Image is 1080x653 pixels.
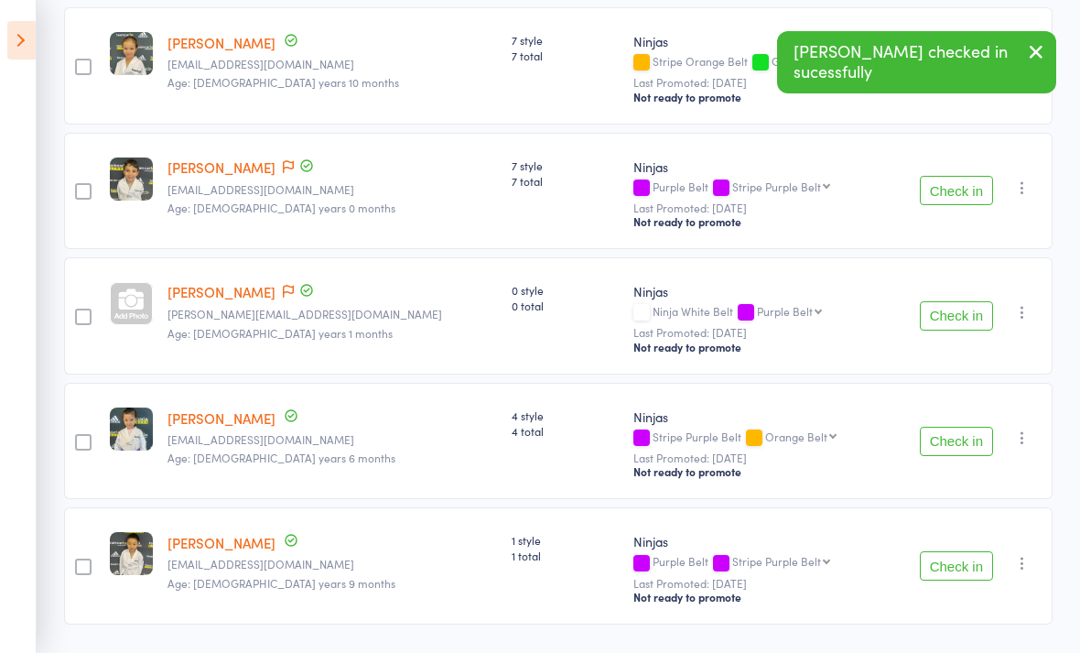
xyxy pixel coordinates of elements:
[633,464,878,479] div: Not ready to promote
[167,58,497,71] small: blcasado@outlook.com
[110,532,153,575] img: image1747437612.png
[732,180,821,192] div: Stripe Purple Belt
[512,32,619,48] span: 7 style
[772,55,826,67] div: Green Belt
[633,555,878,571] div: Purple Belt
[512,282,619,298] span: 0 style
[167,200,395,215] span: Age: [DEMOGRAPHIC_DATA] years 0 months
[512,423,619,439] span: 4 total
[167,533,275,552] a: [PERSON_NAME]
[167,183,497,196] small: mariagaidatzis14@gmail.com
[633,180,878,196] div: Purple Belt
[633,282,878,300] div: Ninjas
[633,408,878,426] div: Ninjas
[167,74,399,90] span: Age: [DEMOGRAPHIC_DATA] years 10 months
[633,214,878,229] div: Not ready to promote
[920,176,993,205] button: Check in
[633,326,878,339] small: Last Promoted: [DATE]
[633,430,878,446] div: Stripe Purple Belt
[512,173,619,189] span: 7 total
[765,430,827,442] div: Orange Belt
[110,408,153,451] img: image1746831454.png
[167,575,395,591] span: Age: [DEMOGRAPHIC_DATA] years 9 months
[512,548,619,563] span: 1 total
[633,55,878,71] div: Stripe Orange Belt
[920,427,993,456] button: Check in
[633,452,878,464] small: Last Promoted: [DATE]
[167,33,275,52] a: [PERSON_NAME]
[777,31,1056,93] div: [PERSON_NAME] checked in sucessfully
[167,558,497,571] small: Cathleendeguzman@gmail.com
[512,532,619,548] span: 1 style
[512,48,619,63] span: 7 total
[633,340,878,354] div: Not ready to promote
[757,305,813,317] div: Purple Belt
[633,158,878,176] div: Ninjas
[920,551,993,581] button: Check in
[633,201,878,214] small: Last Promoted: [DATE]
[167,450,395,465] span: Age: [DEMOGRAPHIC_DATA] years 6 months
[167,282,275,301] a: [PERSON_NAME]
[110,32,153,75] img: image1715382623.png
[512,298,619,313] span: 0 total
[633,32,878,50] div: Ninjas
[633,590,878,604] div: Not ready to promote
[512,408,619,423] span: 4 style
[633,305,878,321] div: Ninja White Belt
[167,158,275,177] a: [PERSON_NAME]
[633,76,878,89] small: Last Promoted: [DATE]
[512,158,619,173] span: 7 style
[167,433,497,446] small: chira_teera@hotmail.com
[732,555,821,567] div: Stripe Purple Belt
[633,577,878,590] small: Last Promoted: [DATE]
[167,308,497,321] small: vanessa_sawan@outlook.com
[920,301,993,331] button: Check in
[633,90,878,104] div: Not ready to promote
[167,408,275,428] a: [PERSON_NAME]
[167,325,393,341] span: Age: [DEMOGRAPHIC_DATA] years 1 months
[110,158,153,201] img: image1747437548.png
[633,532,878,550] div: Ninjas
